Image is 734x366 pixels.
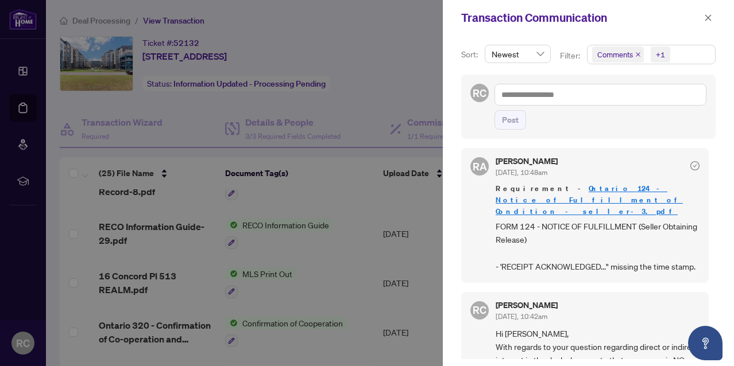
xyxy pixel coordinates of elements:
[496,301,558,309] h5: [PERSON_NAME]
[496,312,547,321] span: [DATE], 10:42am
[473,302,486,318] span: RC
[635,52,641,57] span: close
[496,183,700,217] span: Requirement -
[560,49,582,62] p: Filter:
[495,110,526,130] button: Post
[496,184,683,216] a: Ontario 124 - Notice of Fulfillment of Condition - seller-3.pdf
[473,158,487,174] span: RA
[496,157,558,165] h5: [PERSON_NAME]
[688,326,723,360] button: Open asap
[461,9,701,26] div: Transaction Communication
[461,48,480,61] p: Sort:
[473,85,486,101] span: RC
[496,220,700,274] span: FORM 124 - NOTICE OF FULFILLMENT (Seller Obtaining Release) - 'RECEIPT ACKNOWLEDGED..." missing t...
[597,49,633,60] span: Comments
[592,46,644,63] span: Comments
[690,161,700,170] span: check-circle
[496,168,547,177] span: [DATE], 10:48am
[492,45,544,63] span: Newest
[656,49,665,60] div: +1
[704,14,712,22] span: close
